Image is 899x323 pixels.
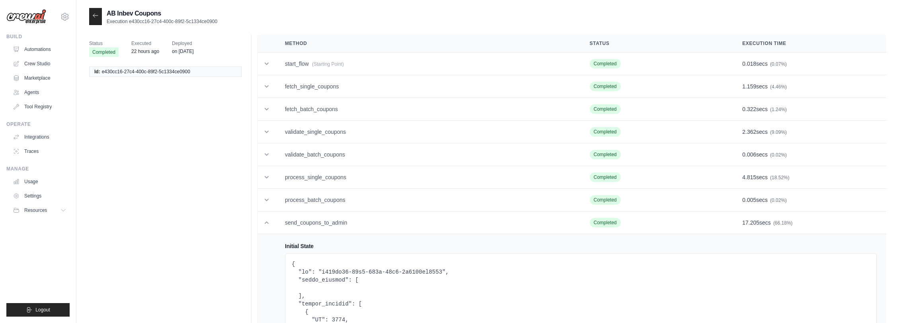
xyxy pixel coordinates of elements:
[275,75,580,98] td: fetch_single_coupons
[733,75,886,98] td: secs
[275,53,580,75] td: start_flow
[733,98,886,121] td: secs
[590,218,621,227] span: Completed
[590,150,621,159] span: Completed
[10,131,70,143] a: Integrations
[742,129,756,135] span: 2.362
[275,35,580,53] th: Method
[312,61,344,67] span: (Starting Point)
[6,9,46,24] img: Logo
[107,9,217,18] h2: AB Inbev Coupons
[770,84,787,90] span: (4.46%)
[275,211,580,234] td: send_coupons_to_admin
[89,47,119,57] span: Completed
[89,39,119,47] span: Status
[770,198,787,203] span: (0.02%)
[733,143,886,166] td: secs
[10,145,70,158] a: Traces
[94,69,100,75] span: Id:
[24,207,47,213] span: Resources
[590,82,621,91] span: Completed
[10,57,70,70] a: Crew Studio
[275,98,580,121] td: fetch_batch_coupons
[275,143,580,166] td: validate_batch_coupons
[742,197,756,203] span: 0.005
[107,18,217,25] p: Execution e430cc16-27c4-400c-89f2-5c1334ce0900
[733,189,886,211] td: secs
[770,61,787,67] span: (0.07%)
[6,303,70,317] button: Logout
[172,39,193,47] span: Deployed
[275,189,580,211] td: process_batch_coupons
[10,190,70,202] a: Settings
[742,219,759,226] span: 17.205
[590,195,621,205] span: Completed
[131,39,159,47] span: Executed
[172,49,193,54] time: July 31, 2025 at 15:53 GMT-3
[10,72,70,84] a: Marketplace
[10,204,70,217] button: Resources
[10,175,70,188] a: Usage
[6,166,70,172] div: Manage
[742,106,756,112] span: 0.322
[773,220,793,226] span: (66.18%)
[859,285,899,323] div: Widget de chat
[859,285,899,323] iframe: Chat Widget
[742,83,756,90] span: 1.159
[102,69,190,75] span: e430cc16-27c4-400c-89f2-5c1334ce0900
[131,49,159,54] time: August 11, 2025 at 17:45 GMT-3
[770,152,787,158] span: (0.02%)
[590,127,621,137] span: Completed
[35,307,50,313] span: Logout
[6,121,70,127] div: Operate
[580,35,733,53] th: Status
[275,166,580,189] td: process_single_coupons
[733,121,886,143] td: secs
[742,151,756,158] span: 0.006
[742,61,756,67] span: 0.018
[733,211,886,234] td: secs
[590,59,621,69] span: Completed
[590,104,621,114] span: Completed
[10,43,70,56] a: Automations
[285,242,877,250] h4: Initial State
[733,166,886,189] td: secs
[770,129,787,135] span: (9.09%)
[10,100,70,113] a: Tool Registry
[10,86,70,99] a: Agents
[770,175,790,180] span: (18.52%)
[6,33,70,40] div: Build
[275,121,580,143] td: validate_single_coupons
[770,107,787,112] span: (1.24%)
[742,174,756,180] span: 4.815
[733,53,886,75] td: secs
[733,35,886,53] th: Execution Time
[590,172,621,182] span: Completed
